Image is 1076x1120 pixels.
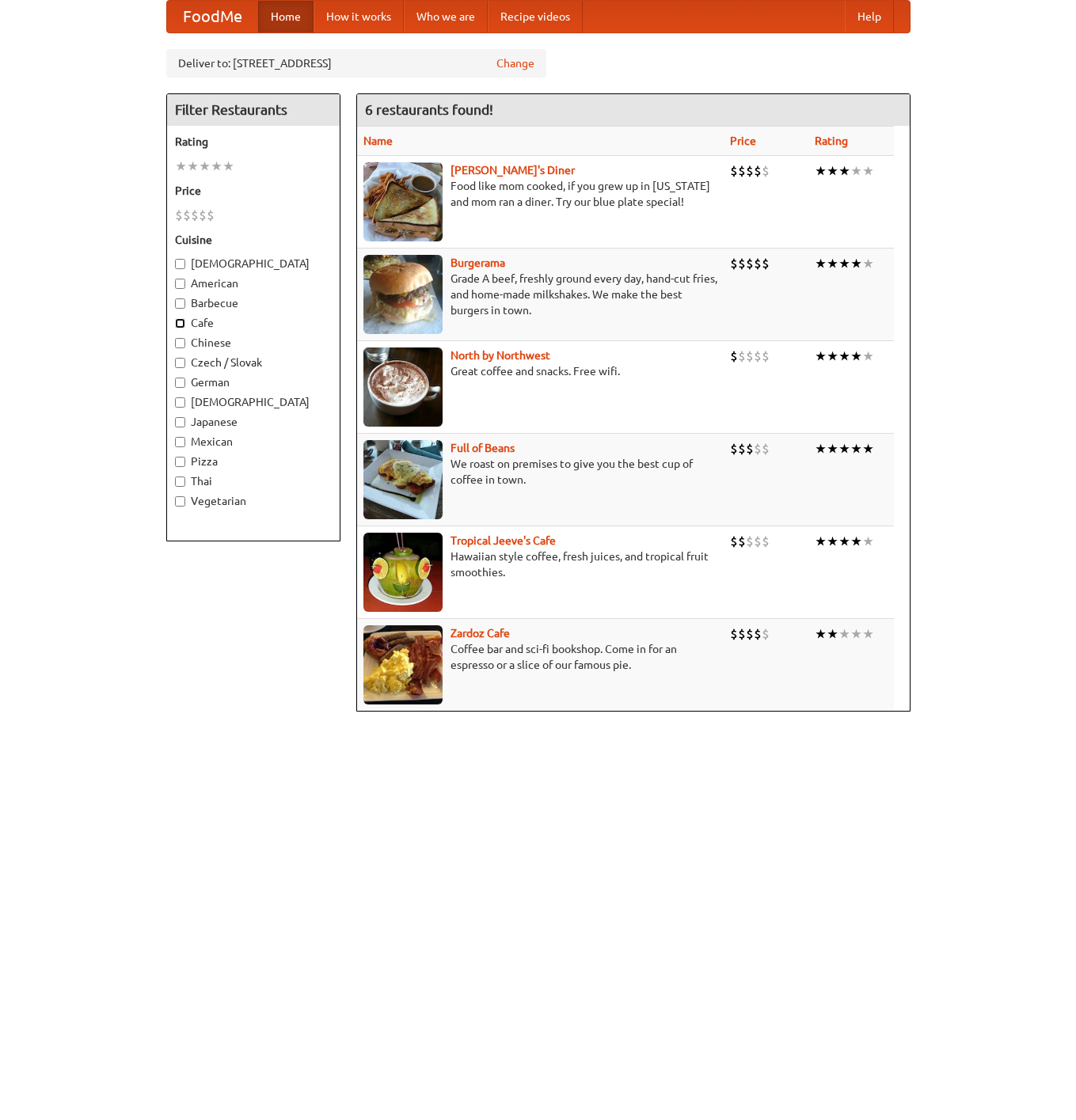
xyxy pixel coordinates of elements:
[838,625,850,643] li: ★
[404,1,488,32] a: Who we are
[762,533,770,550] li: $
[827,347,838,365] li: ★
[175,335,332,351] label: Chinese
[175,394,332,410] label: [DEMOGRAPHIC_DATA]
[183,207,191,224] li: $
[862,255,874,272] li: ★
[730,162,738,180] li: $
[175,437,185,447] input: Mexican
[862,625,874,643] li: ★
[175,496,185,507] input: Vegetarian
[488,1,583,32] a: Recipe videos
[175,134,332,150] h5: Rating
[187,158,199,175] li: ★
[850,347,862,365] li: ★
[746,255,754,272] li: $
[363,456,717,488] p: We roast on premises to give you the best cup of coffee in town.
[850,440,862,457] li: ★
[730,625,738,643] li: $
[363,440,443,519] img: beans.jpg
[838,162,850,180] li: ★
[815,347,827,365] li: ★
[199,158,211,175] li: ★
[730,347,738,365] li: $
[175,158,187,175] li: ★
[363,271,717,318] p: Grade A beef, freshly ground every day, hand-cut fries, and home-made milkshakes. We make the bes...
[738,440,746,457] li: $
[166,49,546,78] div: Deliver to: [STREET_ADDRESS]
[827,162,838,180] li: ★
[738,162,746,180] li: $
[175,414,332,430] label: Japanese
[754,255,762,272] li: $
[815,255,827,272] li: ★
[222,158,234,175] li: ★
[496,55,534,71] a: Change
[175,374,332,390] label: German
[738,255,746,272] li: $
[175,473,332,489] label: Thai
[746,625,754,643] li: $
[754,162,762,180] li: $
[762,255,770,272] li: $
[850,625,862,643] li: ★
[167,1,258,32] a: FoodMe
[175,275,332,291] label: American
[363,549,717,580] p: Hawaiian style coffee, fresh juices, and tropical fruit smoothies.
[850,162,862,180] li: ★
[838,440,850,457] li: ★
[827,255,838,272] li: ★
[862,347,874,365] li: ★
[754,440,762,457] li: $
[850,533,862,550] li: ★
[175,256,332,271] label: [DEMOGRAPHIC_DATA]
[754,533,762,550] li: $
[862,440,874,457] li: ★
[762,162,770,180] li: $
[838,347,850,365] li: ★
[175,298,185,309] input: Barbecue
[365,102,493,117] ng-pluralize: 6 restaurants found!
[175,318,185,328] input: Cafe
[815,135,848,147] a: Rating
[175,295,332,311] label: Barbecue
[451,349,550,362] b: North by Northwest
[451,164,575,177] a: [PERSON_NAME]'s Diner
[191,207,199,224] li: $
[746,162,754,180] li: $
[258,1,314,32] a: Home
[451,627,510,640] b: Zardoz Cafe
[838,255,850,272] li: ★
[363,162,443,241] img: sallys.jpg
[363,347,443,427] img: north.jpg
[207,207,215,224] li: $
[363,625,443,704] img: zardoz.jpg
[363,641,717,673] p: Coffee bar and sci-fi bookshop. Come in for an espresso or a slice of our famous pie.
[738,625,746,643] li: $
[827,533,838,550] li: ★
[762,347,770,365] li: $
[746,347,754,365] li: $
[762,625,770,643] li: $
[363,363,717,379] p: Great coffee and snacks. Free wifi.
[363,135,393,147] a: Name
[845,1,894,32] a: Help
[451,534,556,547] b: Tropical Jeeve's Cafe
[175,457,185,467] input: Pizza
[175,493,332,509] label: Vegetarian
[754,625,762,643] li: $
[175,338,185,348] input: Chinese
[451,256,505,269] b: Burgerama
[827,440,838,457] li: ★
[730,440,738,457] li: $
[211,158,222,175] li: ★
[175,454,332,469] label: Pizza
[746,440,754,457] li: $
[199,207,207,224] li: $
[862,162,874,180] li: ★
[451,442,515,454] a: Full of Beans
[815,533,827,550] li: ★
[175,476,185,487] input: Thai
[838,533,850,550] li: ★
[363,178,717,210] p: Food like mom cooked, if you grew up in [US_STATE] and mom ran a diner. Try our blue plate special!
